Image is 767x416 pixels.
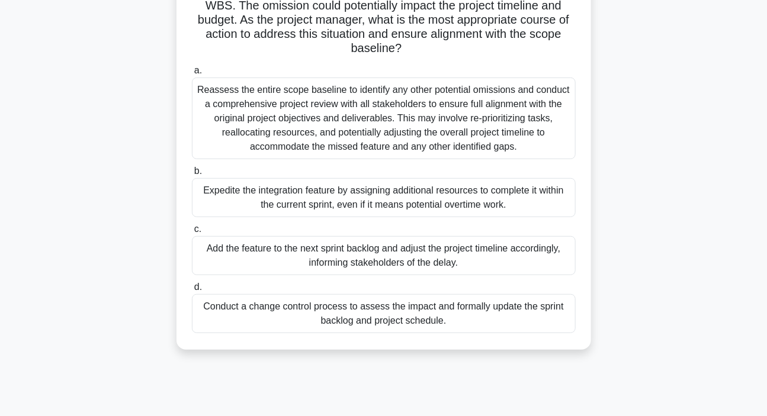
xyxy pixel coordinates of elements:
div: Expedite the integration feature by assigning additional resources to complete it within the curr... [192,178,576,217]
div: Add the feature to the next sprint backlog and adjust the project timeline accordingly, informing... [192,236,576,275]
div: Reassess the entire scope baseline to identify any other potential omissions and conduct a compre... [192,78,576,159]
span: d. [194,282,202,292]
div: Conduct a change control process to assess the impact and formally update the sprint backlog and ... [192,294,576,333]
span: a. [194,65,202,75]
span: c. [194,224,201,234]
span: b. [194,166,202,176]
